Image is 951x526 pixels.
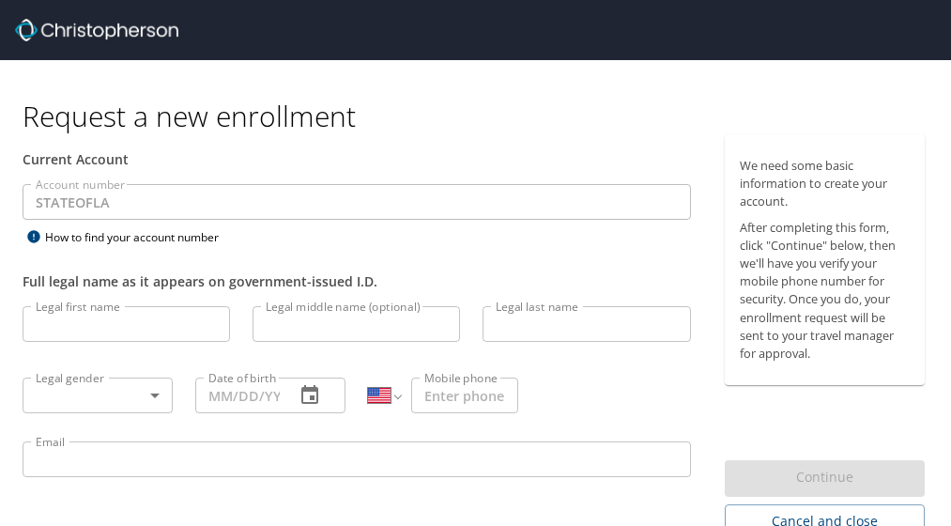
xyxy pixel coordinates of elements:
div: ​ [23,378,173,413]
div: Current Account [23,149,691,169]
p: After completing this form, click "Continue" below, then we'll have you verify your mobile phone ... [740,219,910,364]
input: MM/DD/YYYY [195,378,280,413]
div: How to find your account number [23,225,257,249]
p: We need some basic information to create your account. [740,157,910,211]
h1: Request a new enrollment [23,98,940,134]
div: Full legal name as it appears on government-issued I.D. [23,271,691,291]
input: Enter phone number [411,378,518,413]
img: cbt logo [15,19,178,41]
